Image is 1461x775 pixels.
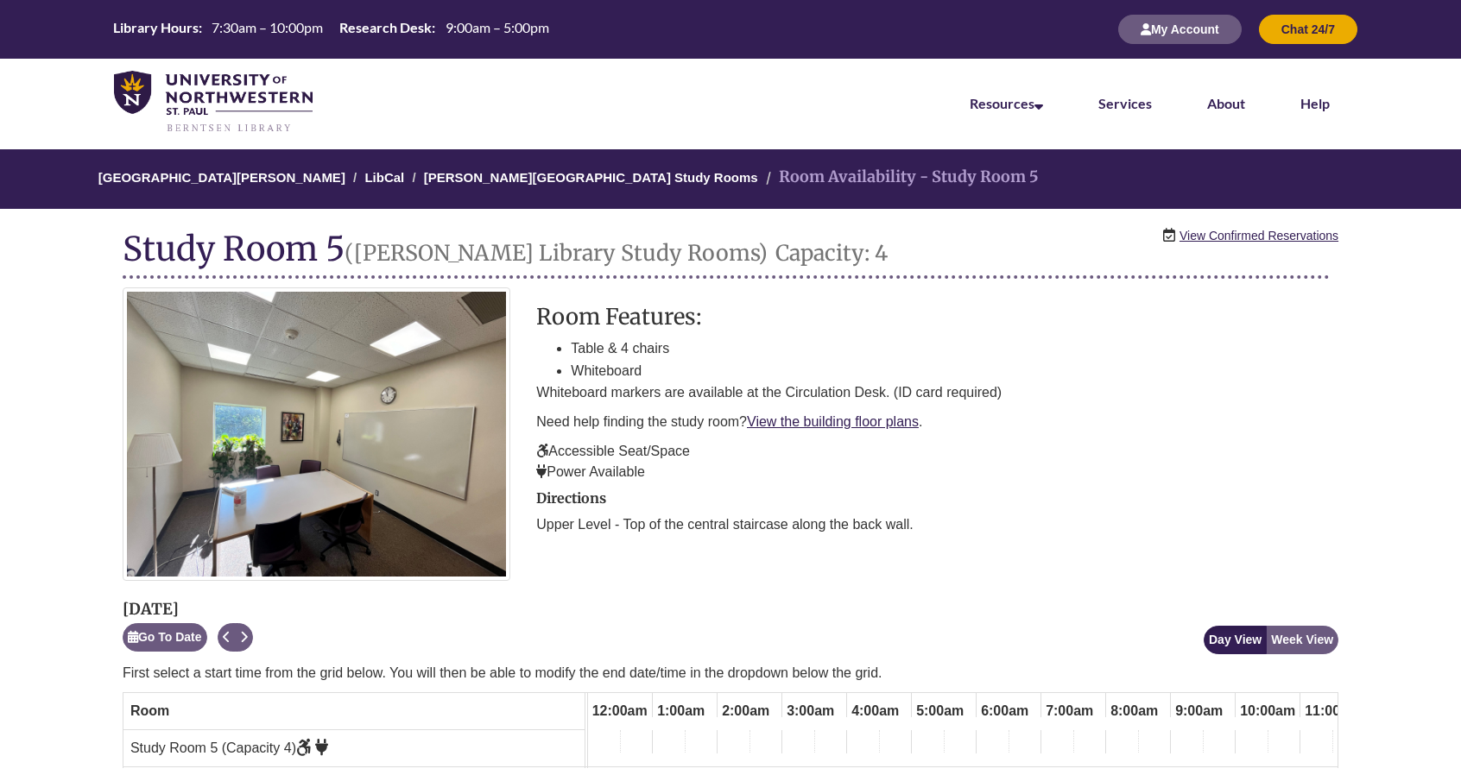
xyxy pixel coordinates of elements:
p: Accessible Seat/Space Power Available [536,441,1338,482]
img: Study Room 5 [123,287,510,581]
p: Upper Level - Top of the central staircase along the back wall. [536,514,1338,535]
button: Week View [1266,626,1338,654]
button: Chat 24/7 [1259,15,1357,44]
span: Room [130,703,169,718]
span: 7:30am – 10:00pm [212,19,323,35]
span: 11:00am [1300,696,1364,726]
a: About [1207,95,1245,111]
span: 5:00am [912,696,968,726]
span: 10:00am [1236,696,1300,726]
span: 9:00am – 5:00pm [446,19,549,35]
small: ([PERSON_NAME] Library Study Rooms) [345,239,768,267]
span: 2:00am [718,696,774,726]
p: First select a start time from the grid below. You will then be able to modify the end date/time ... [123,663,1338,684]
nav: Breadcrumb [123,149,1338,209]
button: Next [235,623,253,652]
span: Study Room 5 (Capacity 4) [130,740,329,755]
button: My Account [1118,15,1242,44]
img: UNWSP Library Logo [114,71,313,134]
h2: [DATE] [123,601,253,618]
a: [GEOGRAPHIC_DATA][PERSON_NAME] [98,170,345,185]
span: 12:00am [588,696,652,726]
th: Research Desk: [332,18,438,37]
p: Whiteboard markers are available at the Circulation Desk. (ID card required) [536,382,1338,403]
a: My Account [1118,22,1242,36]
h2: Directions [536,491,1338,507]
div: directions [536,491,1338,536]
small: Capacity: 4 [775,239,888,267]
a: View the building floor plans [747,414,919,429]
span: 3:00am [782,696,838,726]
span: 7:00am [1041,696,1097,726]
li: Whiteboard [571,360,1338,382]
p: Need help finding the study room? . [536,412,1338,432]
li: Room Availability - Study Room 5 [762,165,1039,190]
span: 6:00am [977,696,1033,726]
a: [PERSON_NAME][GEOGRAPHIC_DATA] Study Rooms [424,170,758,185]
a: Hours Today [106,18,555,41]
li: Table & 4 chairs [571,337,1338,360]
span: 4:00am [847,696,903,726]
a: View Confirmed Reservations [1180,226,1338,245]
th: Library Hours: [106,18,205,37]
button: Day View [1204,626,1267,654]
h3: Room Features: [536,305,1338,329]
span: 1:00am [653,696,709,726]
a: Chat 24/7 [1259,22,1357,36]
a: Help [1300,95,1330,111]
div: description [536,305,1338,482]
a: Services [1098,95,1152,111]
span: 9:00am [1171,696,1227,726]
table: Hours Today [106,18,555,39]
span: 8:00am [1106,696,1162,726]
button: Previous [218,623,236,652]
a: LibCal [364,170,404,185]
h1: Study Room 5 [123,230,1330,279]
button: Go To Date [123,623,207,652]
a: Resources [970,95,1043,111]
